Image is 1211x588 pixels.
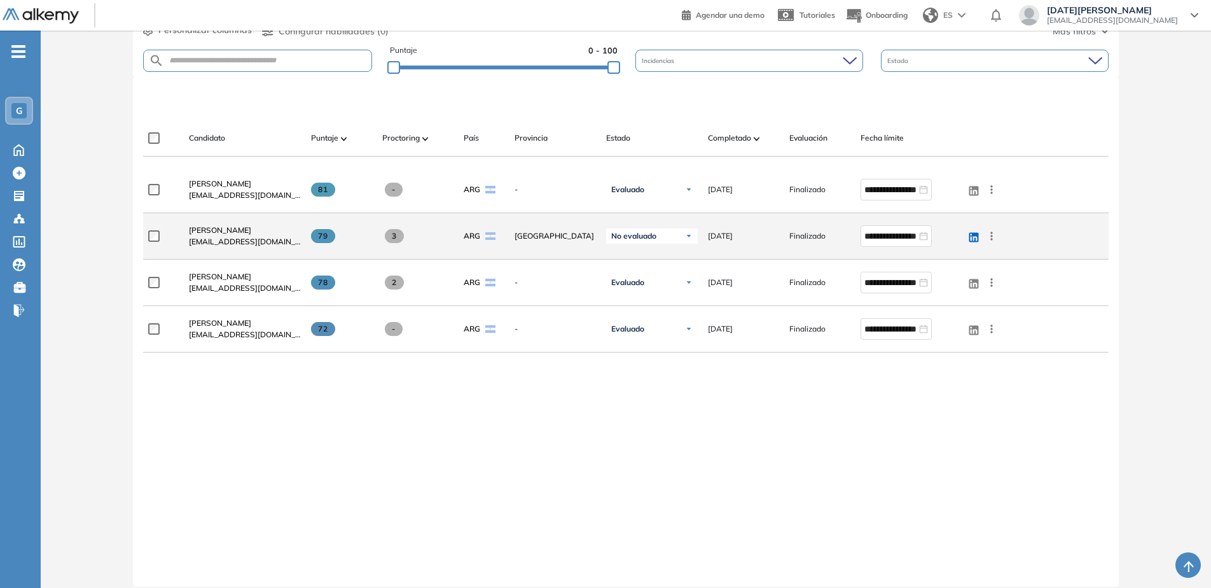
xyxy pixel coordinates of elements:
[515,184,596,195] span: -
[861,132,904,144] span: Fecha límite
[919,185,928,194] span: close-circle
[685,186,693,193] img: Ícono de flecha
[923,8,938,23] img: world
[611,231,656,241] span: No evaluado
[385,276,405,290] span: 2
[422,137,429,141] img: [missing "en.ARROW_ALT" translation]
[866,10,908,20] span: Onboarding
[696,10,765,20] span: Agendar una demo
[881,50,1109,72] div: Estado
[588,45,618,57] span: 0 - 100
[189,283,301,294] span: [EMAIL_ADDRESS][DOMAIN_NAME]
[311,229,336,243] span: 79
[149,53,164,69] img: SEARCH_ALT
[189,225,251,235] span: [PERSON_NAME]
[189,329,301,340] span: [EMAIL_ADDRESS][DOMAIN_NAME]
[385,229,405,243] span: 3
[708,184,733,195] span: [DATE]
[708,277,733,288] span: [DATE]
[754,137,760,141] img: [missing "en.ARROW_ALT" translation]
[385,183,403,197] span: -
[919,232,928,241] span: close-circle
[789,277,826,288] span: Finalizado
[16,106,22,116] span: G
[515,230,596,242] span: [GEOGRAPHIC_DATA]
[464,277,480,288] span: ARG
[919,278,928,287] span: close-circle
[708,323,733,335] span: [DATE]
[464,184,480,195] span: ARG
[464,230,480,242] span: ARG
[311,132,338,144] span: Puntaje
[635,50,863,72] div: Incidencias
[11,50,25,53] i: -
[642,56,677,66] span: Incidencias
[464,132,479,144] span: País
[799,10,835,20] span: Tutoriales
[485,232,495,240] img: ARG
[682,6,765,22] a: Agendar una demo
[189,318,301,329] a: [PERSON_NAME]
[708,230,733,242] span: [DATE]
[887,56,911,66] span: Estado
[485,279,495,286] img: ARG
[611,324,644,334] span: Evaluado
[485,186,495,193] img: ARG
[279,25,389,38] span: Configurar habilidades (0)
[1053,25,1096,38] span: Más filtros
[606,132,630,144] span: Estado
[789,132,827,144] span: Evaluación
[845,2,908,29] button: Onboarding
[311,183,336,197] span: 81
[1047,5,1178,15] span: [DATE][PERSON_NAME]
[189,132,225,144] span: Candidato
[685,232,693,240] img: Ícono de flecha
[515,277,596,288] span: -
[189,178,301,190] a: [PERSON_NAME]
[262,25,389,38] button: Configurar habilidades (0)
[382,132,420,144] span: Proctoring
[464,323,480,335] span: ARG
[789,184,826,195] span: Finalizado
[515,323,596,335] span: -
[1047,15,1178,25] span: [EMAIL_ADDRESS][DOMAIN_NAME]
[189,225,301,236] a: [PERSON_NAME]
[943,10,953,21] span: ES
[311,322,336,336] span: 72
[189,318,251,328] span: [PERSON_NAME]
[189,179,251,188] span: [PERSON_NAME]
[189,271,301,283] a: [PERSON_NAME]
[189,236,301,248] span: [EMAIL_ADDRESS][DOMAIN_NAME]
[3,8,79,24] img: Logo
[341,137,347,141] img: [missing "en.ARROW_ALT" translation]
[311,276,336,290] span: 78
[485,325,495,333] img: ARG
[958,13,965,18] img: arrow
[390,45,417,57] span: Puntaje
[385,322,403,336] span: -
[189,272,251,281] span: [PERSON_NAME]
[189,190,301,201] span: [EMAIL_ADDRESS][DOMAIN_NAME]
[919,325,928,333] span: close-circle
[685,325,693,333] img: Ícono de flecha
[611,277,644,288] span: Evaluado
[789,323,826,335] span: Finalizado
[1053,25,1109,38] button: Más filtros
[515,132,548,144] span: Provincia
[789,230,826,242] span: Finalizado
[708,132,751,144] span: Completado
[685,279,693,286] img: Ícono de flecha
[611,185,644,195] span: Evaluado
